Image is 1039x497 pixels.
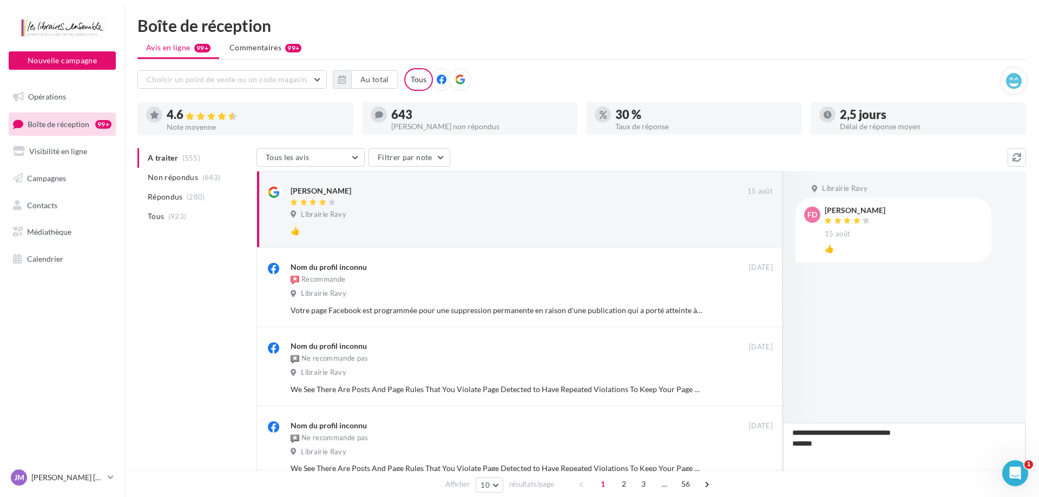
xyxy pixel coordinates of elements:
a: Médiathèque [6,221,118,243]
span: Tous les avis [266,153,310,162]
span: Campagnes [27,174,66,183]
span: Librairie Ravy [822,184,867,194]
span: Non répondus [148,172,198,183]
button: Au total [333,70,398,89]
span: Librairie Ravy [301,289,346,299]
img: not-recommended.png [291,355,299,363]
span: [DATE] [749,342,773,352]
div: 2,5 jours [840,109,1018,121]
button: Au total [351,70,398,89]
span: Librairie Ravy [301,210,346,220]
div: Tous [404,68,433,91]
span: résultats/page [509,479,554,489]
a: Campagnes [6,167,118,190]
iframe: Intercom live chat [1002,460,1028,486]
span: 15 août [825,229,850,239]
div: Nom du profil inconnu [291,420,367,431]
div: 👍 [291,226,702,236]
span: Répondus [148,191,183,202]
span: (643) [202,173,221,182]
button: Tous les avis [257,148,365,167]
span: Commentaires [229,42,281,53]
div: We See There Are Posts And Page Rules That You Violate Page Detected to Have Repeated Violations ... [291,384,702,395]
div: Nom du profil inconnu [291,341,367,352]
p: [PERSON_NAME] [PERSON_NAME] [31,472,103,483]
div: [PERSON_NAME] [825,207,885,214]
div: We See There Are Posts And Page Rules That You Violate Page Detected to Have Repeated Violations ... [291,463,702,474]
img: recommended.png [291,276,299,284]
div: 99+ [95,120,111,129]
div: Ne recommande pas [291,354,369,365]
span: [DATE] [749,421,773,431]
span: 2 [615,475,633,493]
div: 👍 [825,243,983,254]
span: 3 [635,475,652,493]
a: JM [PERSON_NAME] [PERSON_NAME] [9,467,116,488]
div: 4.6 [167,109,345,121]
div: Délai de réponse moyen [840,123,1018,130]
div: [PERSON_NAME] [291,185,351,196]
a: Contacts [6,194,118,217]
span: JM [14,472,24,483]
span: Opérations [28,92,66,101]
div: 99+ [285,44,301,52]
div: Ne recommande pas [291,433,369,444]
img: not-recommended.png [291,434,299,443]
span: Fd [807,209,817,220]
span: Librairie Ravy [301,447,346,457]
span: (280) [187,193,205,201]
a: Boîte de réception99+ [6,112,118,136]
span: Médiathèque [27,227,71,236]
button: 10 [476,478,503,493]
div: Nom du profil inconnu [291,262,367,273]
span: Choisir un point de vente ou un code magasin [147,75,307,84]
span: Contacts [27,200,57,209]
span: Boîte de réception [28,119,89,128]
div: Taux de réponse [615,123,793,130]
span: Librairie Ravy [301,368,346,377]
div: Votre page Facebook est programmée pour une suppression permanente en raison d'une publication qu... [291,305,702,316]
a: Visibilité en ligne [6,140,118,163]
span: 1 [1024,460,1033,469]
div: Boîte de réception [137,17,1026,34]
div: Recommande [291,275,345,286]
div: 643 [391,109,569,121]
button: Filtrer par note [369,148,450,167]
span: 10 [481,481,490,489]
div: Note moyenne [167,123,345,131]
span: (923) [168,212,187,221]
button: Nouvelle campagne [9,51,116,70]
span: ... [656,475,673,493]
span: Visibilité en ligne [29,147,87,156]
span: 56 [677,475,695,493]
span: Calendrier [27,254,63,263]
span: [DATE] [749,263,773,273]
span: Afficher [445,479,470,489]
button: Choisir un point de vente ou un code magasin [137,70,327,89]
a: Opérations [6,85,118,108]
span: 15 août [747,187,773,196]
div: [PERSON_NAME] non répondus [391,123,569,130]
span: 1 [594,475,611,493]
div: 30 % [615,109,793,121]
span: Tous [148,211,164,222]
a: Calendrier [6,248,118,270]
